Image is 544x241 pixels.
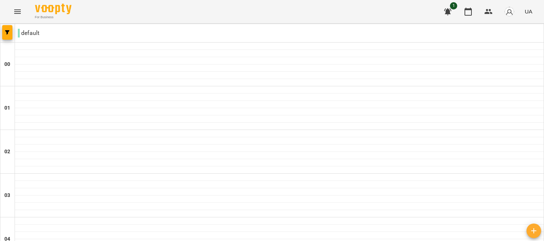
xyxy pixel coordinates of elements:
span: For Business [35,15,71,20]
h6: 02 [4,148,10,156]
button: Menu [9,3,26,20]
img: avatar_s.png [504,7,514,17]
h6: 01 [4,104,10,112]
span: 1 [450,2,457,9]
img: Voopty Logo [35,4,71,14]
h6: 00 [4,60,10,68]
button: Створити урок [526,224,541,238]
p: default [18,29,39,37]
button: UA [522,5,535,18]
h6: 03 [4,191,10,199]
span: UA [525,8,532,15]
